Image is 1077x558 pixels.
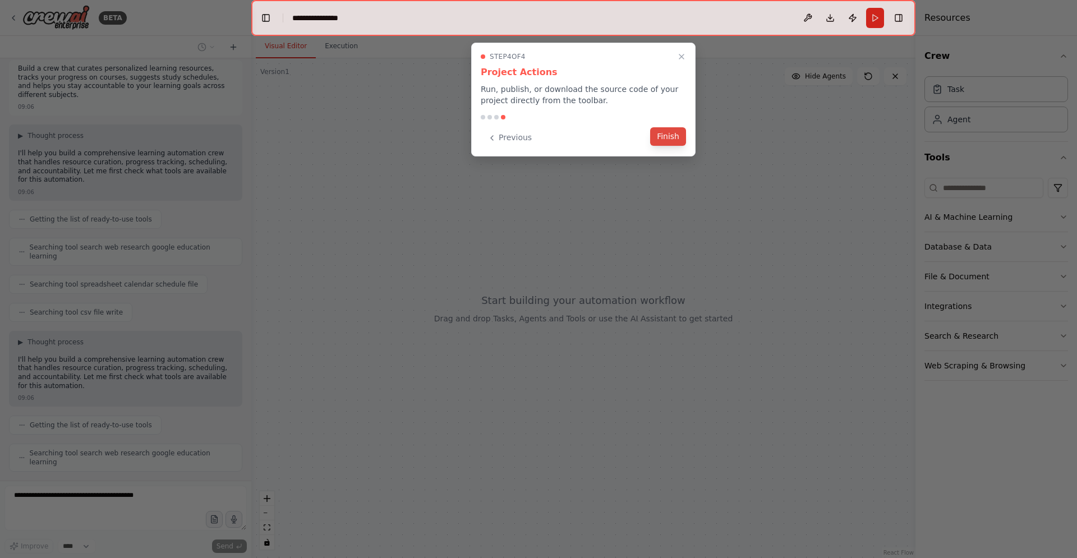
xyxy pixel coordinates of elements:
[490,52,526,61] span: Step 4 of 4
[481,128,538,147] button: Previous
[481,84,686,106] p: Run, publish, or download the source code of your project directly from the toolbar.
[675,50,688,63] button: Close walkthrough
[650,127,686,146] button: Finish
[481,66,686,79] h3: Project Actions
[258,10,274,26] button: Hide left sidebar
